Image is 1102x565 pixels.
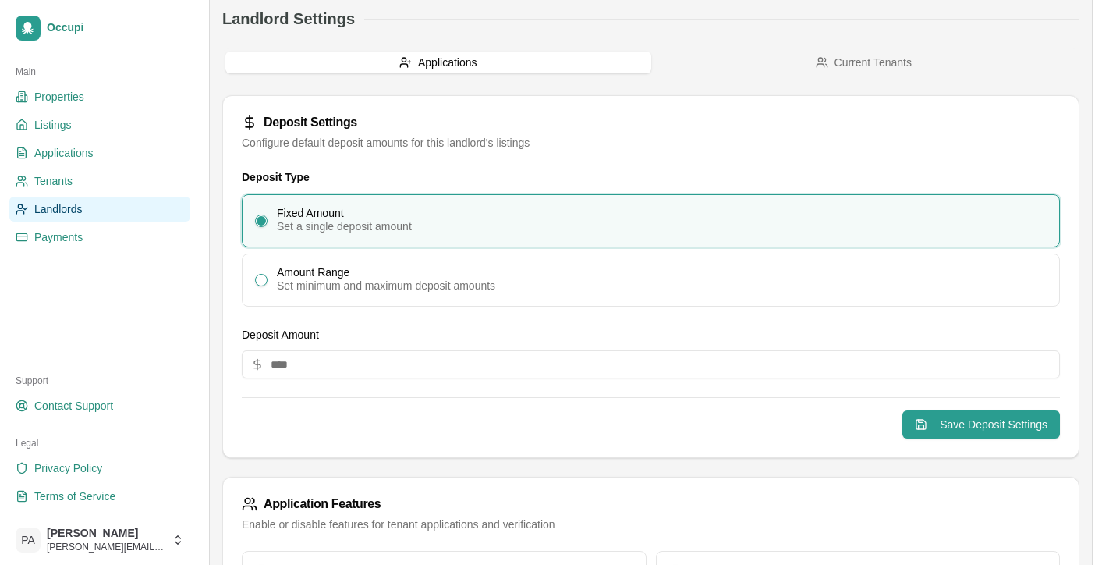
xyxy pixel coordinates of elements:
[277,267,1047,278] div: Amount Range
[34,489,115,504] span: Terms of Service
[9,225,190,250] a: Payments
[242,169,1060,185] h4: Deposit Type
[9,140,190,165] a: Applications
[255,274,268,286] button: Amount RangeSet minimum and maximum deposit amounts
[242,115,1060,130] div: Deposit Settings
[34,89,84,105] span: Properties
[277,278,1047,293] div: Set minimum and maximum deposit amounts
[242,496,1060,512] div: Application Features
[47,541,165,553] span: [PERSON_NAME][EMAIL_ADDRESS][DOMAIN_NAME]
[9,484,190,509] a: Terms of Service
[9,84,190,109] a: Properties
[222,8,355,30] h2: Landlord Settings
[9,521,190,559] button: PA[PERSON_NAME][PERSON_NAME][EMAIL_ADDRESS][DOMAIN_NAME]
[47,21,184,35] span: Occupi
[34,173,73,189] span: Tenants
[34,398,113,414] span: Contact Support
[277,208,1047,219] div: Fixed Amount
[242,517,1060,532] div: Enable or disable features for tenant applications and verification
[9,431,190,456] div: Legal
[834,55,912,70] span: Current Tenants
[9,393,190,418] a: Contact Support
[9,9,190,47] a: Occupi
[9,112,190,137] a: Listings
[9,456,190,481] a: Privacy Policy
[34,201,83,217] span: Landlords
[9,59,190,84] div: Main
[47,527,165,541] span: [PERSON_NAME]
[9,368,190,393] div: Support
[902,410,1060,439] button: Save Deposit Settings
[34,117,71,133] span: Listings
[9,169,190,194] a: Tenants
[277,219,1047,234] div: Set a single deposit amount
[34,145,94,161] span: Applications
[9,197,190,222] a: Landlords
[418,55,477,70] span: Applications
[34,229,83,245] span: Payments
[242,135,1060,151] div: Configure default deposit amounts for this landlord's listings
[255,215,268,227] button: Fixed AmountSet a single deposit amount
[16,528,41,553] span: PA
[242,329,319,341] label: Deposit Amount
[34,460,102,476] span: Privacy Policy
